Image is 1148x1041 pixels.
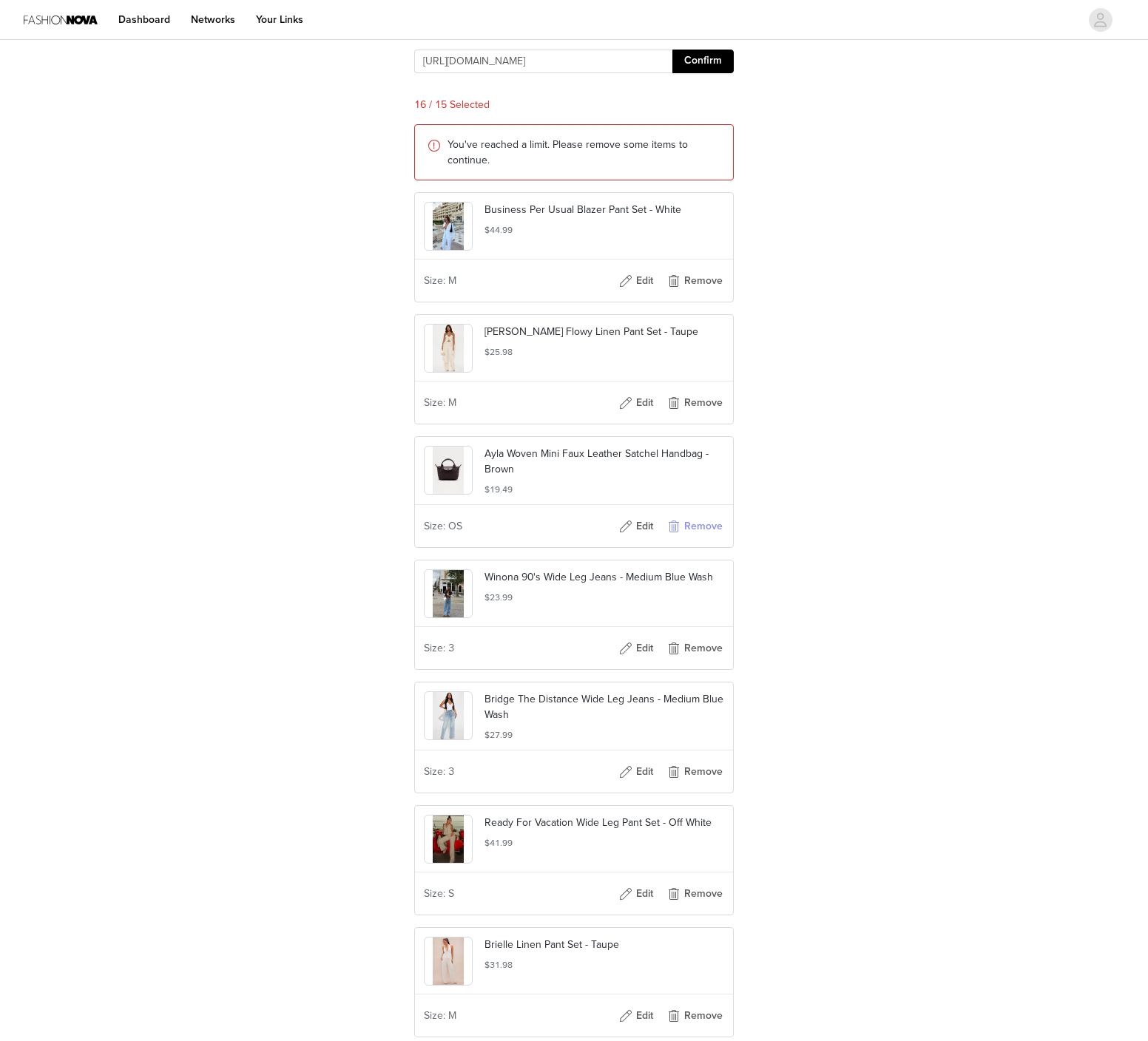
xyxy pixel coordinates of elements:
[606,760,665,784] button: Edit
[606,1004,665,1028] button: Edit
[484,728,724,742] h5: $27.99
[606,882,665,906] button: Edit
[665,882,724,906] button: Remove
[433,815,465,863] img: product image
[606,515,665,538] button: Edit
[484,223,724,237] h5: $44.99
[424,273,456,288] span: Size: M
[433,570,465,617] img: product image
[665,391,724,415] button: Remove
[665,637,724,660] button: Remove
[182,3,244,36] a: Networks
[424,395,456,410] span: Size: M
[424,764,454,779] span: Size: 3
[424,1008,456,1023] span: Size: M
[606,637,665,660] button: Edit
[484,324,724,339] p: [PERSON_NAME] Flowy Linen Pant Set - Taupe
[484,937,724,952] p: Brielle Linen Pant Set - Taupe
[433,692,465,739] img: product image
[109,3,179,36] a: Dashboard
[606,269,665,293] button: Edit
[424,518,462,534] span: Size: OS
[484,202,724,217] p: Business Per Usual Blazer Pant Set - White
[484,446,724,477] p: Ayla Woven Mini Faux Leather Satchel Handbag - Brown
[448,137,721,168] p: You've reached a limit. Please remove some items to continue.
[484,691,724,722] p: Bridge The Distance Wide Leg Jeans - Medium Blue Wash
[484,815,724,830] p: Ready For Vacation Wide Leg Pant Set - Off White
[672,50,734,73] button: Confirm
[424,886,454,901] span: Size: S
[433,203,465,250] img: product image
[484,836,724,850] h5: $41.99
[665,515,724,538] button: Remove
[247,3,312,36] a: Your Links
[24,3,98,36] img: Fashion Nova Logo
[484,483,724,496] h5: $19.49
[414,50,672,73] input: Checkout URL
[433,937,465,985] img: product image
[484,345,724,359] h5: $25.98
[484,569,724,585] p: Winona 90's Wide Leg Jeans - Medium Blue Wash
[1093,8,1107,32] div: avatar
[606,391,665,415] button: Edit
[433,325,465,372] img: product image
[665,269,724,293] button: Remove
[484,591,724,604] h5: $23.99
[665,760,724,784] button: Remove
[484,958,724,972] h5: $31.98
[433,447,465,494] img: product image
[424,640,454,656] span: Size: 3
[665,1004,724,1028] button: Remove
[414,97,490,112] span: 16 / 15 Selected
